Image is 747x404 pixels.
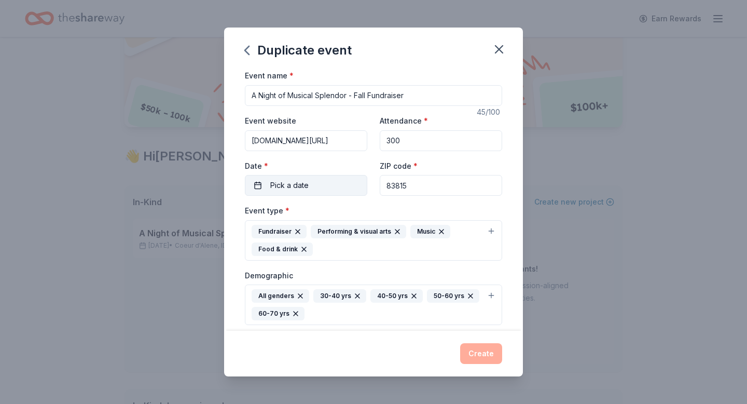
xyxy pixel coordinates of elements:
div: Music [410,225,450,238]
label: Date [245,161,367,171]
div: Food & drink [252,243,313,256]
div: We use this information to help brands find events with their target demographic to sponsor their... [245,329,502,346]
label: Event website [245,116,296,126]
label: Event name [245,71,294,81]
input: Spring Fundraiser [245,85,502,106]
div: 30-40 yrs [313,289,366,303]
input: 20 [380,130,502,151]
label: Event type [245,206,289,216]
button: FundraiserPerforming & visual artsMusicFood & drink [245,220,502,261]
div: 50-60 yrs [427,289,479,303]
div: 45 /100 [477,106,502,118]
label: Attendance [380,116,428,126]
div: Fundraiser [252,225,307,238]
button: All genders30-40 yrs40-50 yrs50-60 yrs60-70 yrs [245,285,502,325]
label: Demographic [245,271,293,281]
label: ZIP code [380,161,418,171]
div: 40-50 yrs [370,289,423,303]
div: All genders [252,289,309,303]
div: Performing & visual arts [311,225,406,238]
div: 60-70 yrs [252,307,305,320]
input: 12345 (U.S. only) [380,175,502,196]
button: Pick a date [245,175,367,196]
span: Pick a date [270,179,309,192]
div: Duplicate event [245,42,352,59]
input: https://www... [245,130,367,151]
